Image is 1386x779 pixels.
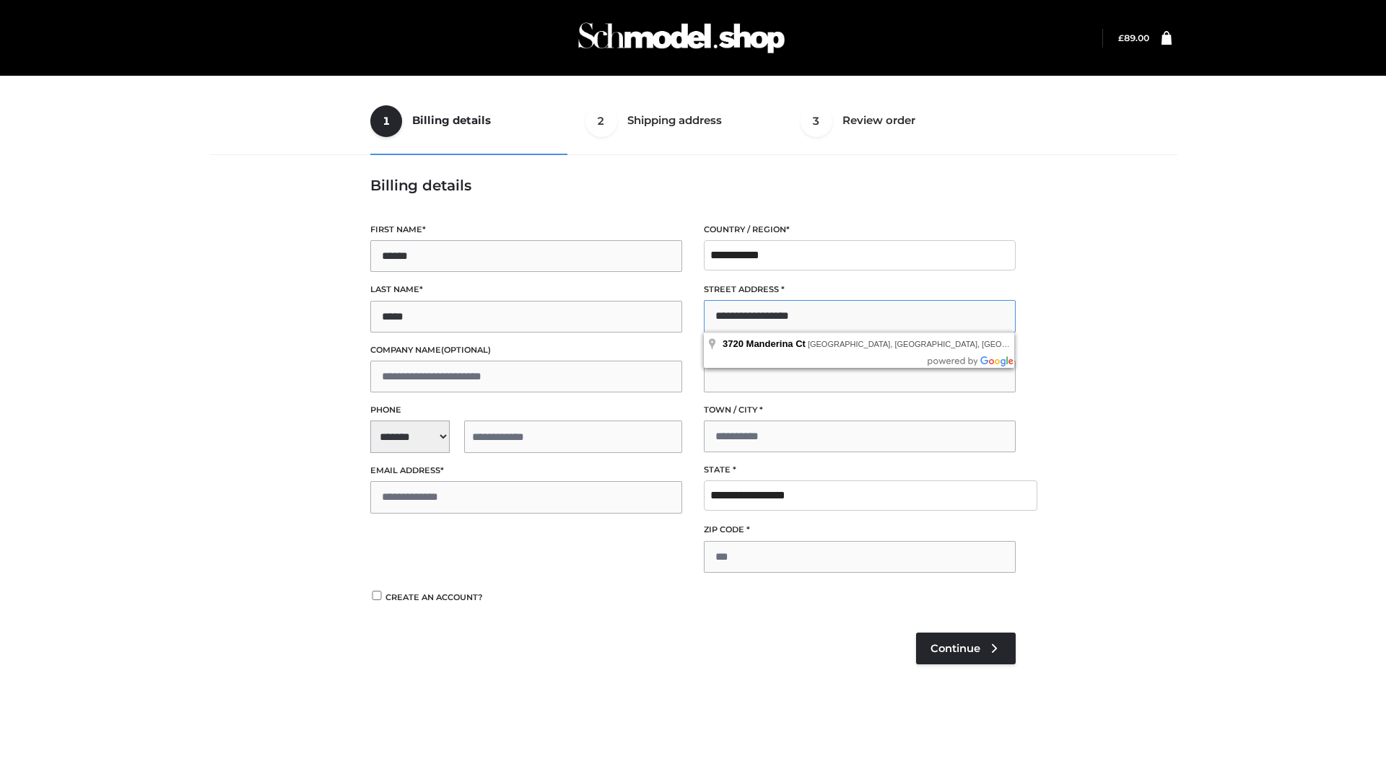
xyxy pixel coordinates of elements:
h3: Billing details [370,177,1016,194]
a: £89.00 [1118,32,1149,43]
bdi: 89.00 [1118,32,1149,43]
span: Continue [930,642,980,655]
label: First name [370,223,682,237]
label: Country / Region [704,223,1016,237]
span: Manderina Ct [746,338,806,349]
span: £ [1118,32,1124,43]
label: Last name [370,283,682,296]
span: [GEOGRAPHIC_DATA], [GEOGRAPHIC_DATA], [GEOGRAPHIC_DATA] [808,340,1065,348]
label: Email address [370,464,682,477]
label: Street address [704,283,1016,296]
label: ZIP Code [704,523,1016,537]
span: Create an account? [385,592,483,602]
label: Phone [370,403,682,417]
img: Schmodel Admin 964 [573,9,790,66]
label: Company name [370,343,682,357]
a: Continue [916,633,1016,664]
label: Town / City [704,403,1016,417]
span: (optional) [441,345,491,355]
input: Create an account? [370,591,383,600]
span: 3720 [723,338,744,349]
label: State [704,463,1016,477]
